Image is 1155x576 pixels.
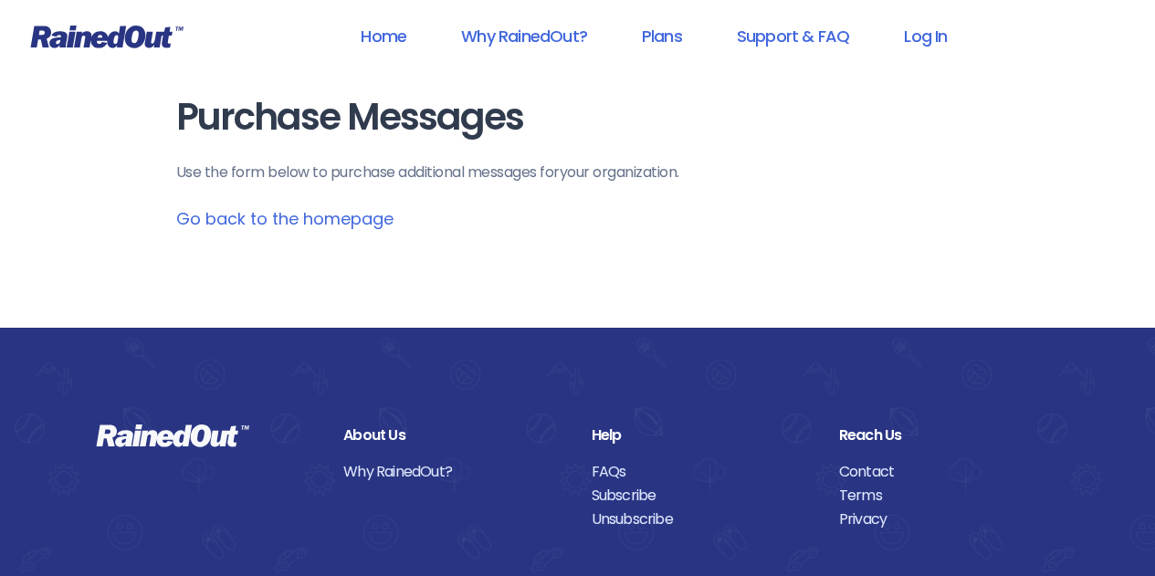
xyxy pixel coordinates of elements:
a: Subscribe [592,484,812,508]
div: Help [592,424,812,447]
a: Plans [618,16,706,57]
div: About Us [343,424,563,447]
a: Go back to the homepage [176,207,394,230]
a: Terms [839,484,1059,508]
a: Why RainedOut? [343,460,563,484]
a: Why RainedOut? [437,16,611,57]
a: Privacy [839,508,1059,531]
a: Support & FAQ [713,16,873,57]
a: Log In [880,16,971,57]
h1: Purchase Messages [176,97,980,138]
a: Contact [839,460,1059,484]
a: FAQs [592,460,812,484]
p: Use the form below to purchase additional messages for your organization . [176,162,980,183]
a: Unsubscribe [592,508,812,531]
a: Home [337,16,430,57]
div: Reach Us [839,424,1059,447]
